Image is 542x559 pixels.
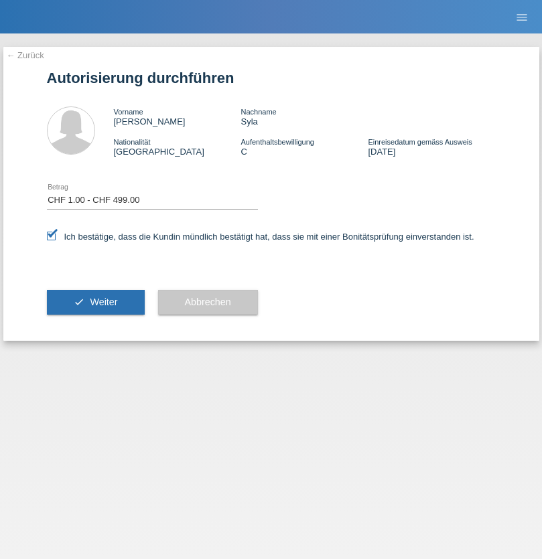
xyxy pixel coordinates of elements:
[90,297,117,307] span: Weiter
[47,70,496,86] h1: Autorisierung durchführen
[368,138,472,146] span: Einreisedatum gemäss Ausweis
[47,232,474,242] label: Ich bestätige, dass die Kundin mündlich bestätigt hat, dass sie mit einer Bonitätsprüfung einvers...
[7,50,44,60] a: ← Zurück
[185,297,231,307] span: Abbrechen
[241,108,276,116] span: Nachname
[241,137,368,157] div: C
[515,11,529,24] i: menu
[158,290,258,315] button: Abbrechen
[114,138,151,146] span: Nationalität
[74,297,84,307] i: check
[241,106,368,127] div: Syla
[368,137,495,157] div: [DATE]
[509,13,535,21] a: menu
[47,290,145,315] button: check Weiter
[241,138,314,146] span: Aufenthaltsbewilligung
[114,108,143,116] span: Vorname
[114,106,241,127] div: [PERSON_NAME]
[114,137,241,157] div: [GEOGRAPHIC_DATA]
